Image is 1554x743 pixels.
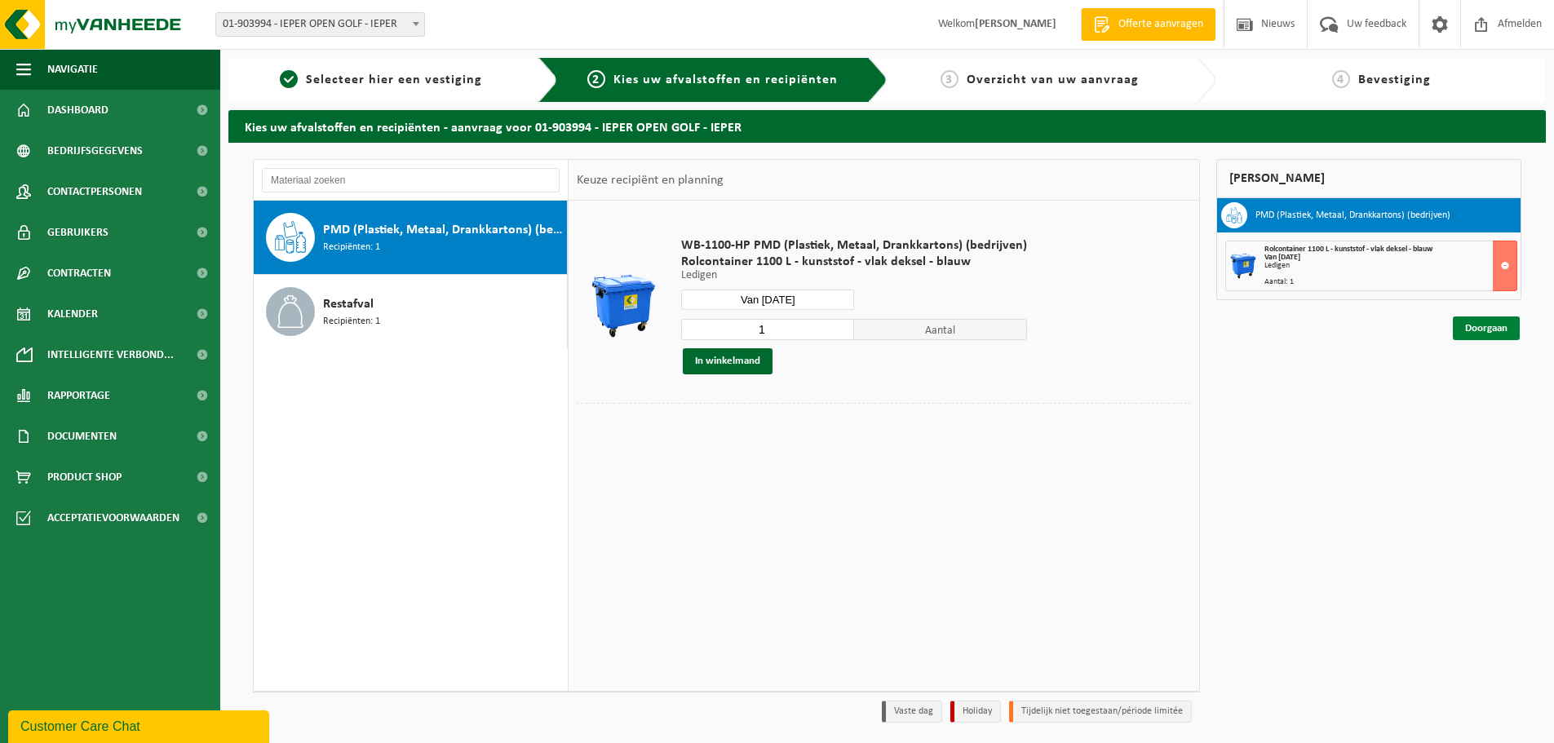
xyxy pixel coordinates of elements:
span: PMD (Plastiek, Metaal, Drankkartons) (bedrijven) [323,220,563,240]
span: Dashboard [47,90,108,130]
li: Vaste dag [882,701,942,723]
span: Recipiënten: 1 [323,314,380,329]
div: [PERSON_NAME] [1216,159,1521,198]
span: Rolcontainer 1100 L - kunststof - vlak deksel - blauw [1264,245,1432,254]
span: Gebruikers [47,212,108,253]
li: Holiday [950,701,1001,723]
span: Kalender [47,294,98,334]
span: Contracten [47,253,111,294]
span: Recipiënten: 1 [323,240,380,255]
a: 1Selecteer hier een vestiging [237,70,525,90]
span: 01-903994 - IEPER OPEN GOLF - IEPER [216,13,424,36]
div: Aantal: 1 [1264,278,1516,286]
span: 01-903994 - IEPER OPEN GOLF - IEPER [215,12,425,37]
span: Restafval [323,294,374,314]
button: In winkelmand [683,348,773,374]
h3: PMD (Plastiek, Metaal, Drankkartons) (bedrijven) [1255,202,1450,228]
button: PMD (Plastiek, Metaal, Drankkartons) (bedrijven) Recipiënten: 1 [254,201,568,275]
span: Overzicht van uw aanvraag [967,73,1139,86]
span: Intelligente verbond... [47,334,174,375]
li: Tijdelijk niet toegestaan/période limitée [1009,701,1192,723]
span: Offerte aanvragen [1114,16,1207,33]
h2: Kies uw afvalstoffen en recipiënten - aanvraag voor 01-903994 - IEPER OPEN GOLF - IEPER [228,110,1546,142]
span: 2 [587,70,605,88]
span: Acceptatievoorwaarden [47,498,179,538]
iframe: chat widget [8,707,272,743]
a: Doorgaan [1453,316,1520,340]
span: Selecteer hier een vestiging [306,73,482,86]
div: Keuze recipiënt en planning [569,160,732,201]
div: Ledigen [1264,262,1516,270]
input: Materiaal zoeken [262,168,560,192]
span: Contactpersonen [47,171,142,212]
span: Product Shop [47,457,122,498]
a: Offerte aanvragen [1081,8,1215,41]
strong: [PERSON_NAME] [975,18,1056,30]
span: 1 [280,70,298,88]
span: WB-1100-HP PMD (Plastiek, Metaal, Drankkartons) (bedrijven) [681,237,1027,254]
p: Ledigen [681,270,1027,281]
button: Restafval Recipiënten: 1 [254,275,568,348]
span: Aantal [854,319,1027,340]
span: 4 [1332,70,1350,88]
strong: Van [DATE] [1264,253,1300,262]
span: 3 [941,70,959,88]
span: Kies uw afvalstoffen en recipiënten [613,73,838,86]
span: Rapportage [47,375,110,416]
span: Bevestiging [1358,73,1431,86]
span: Documenten [47,416,117,457]
span: Navigatie [47,49,98,90]
span: Bedrijfsgegevens [47,130,143,171]
span: Rolcontainer 1100 L - kunststof - vlak deksel - blauw [681,254,1027,270]
input: Selecteer datum [681,290,854,310]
